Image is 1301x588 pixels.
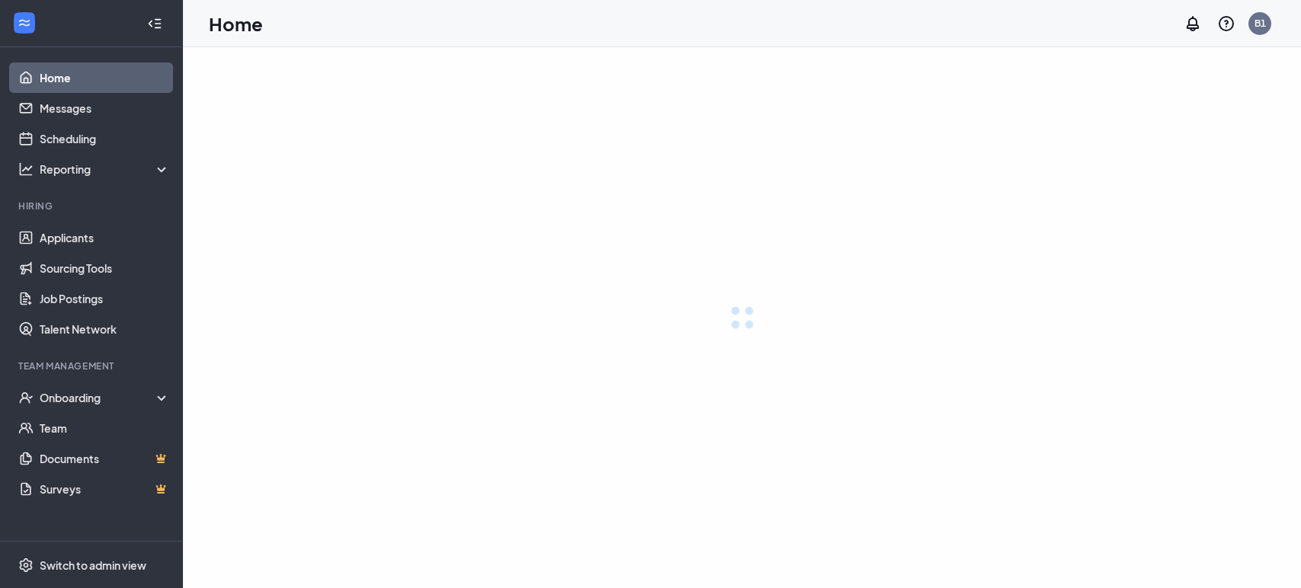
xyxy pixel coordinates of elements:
div: Hiring [18,200,167,213]
div: Team Management [18,360,167,372]
svg: UserCheck [18,390,34,405]
div: Onboarding [40,390,171,405]
a: Messages [40,93,170,123]
a: Applicants [40,222,170,253]
svg: WorkstreamLogo [17,15,32,30]
a: DocumentsCrown [40,443,170,474]
svg: Settings [18,558,34,573]
a: Home [40,62,170,93]
a: Job Postings [40,283,170,314]
svg: Collapse [147,16,162,31]
a: Sourcing Tools [40,253,170,283]
a: Talent Network [40,314,170,344]
div: Reporting [40,161,171,177]
div: B1 [1255,17,1266,30]
svg: Analysis [18,161,34,177]
a: SurveysCrown [40,474,170,504]
div: Switch to admin view [40,558,146,573]
a: Scheduling [40,123,170,154]
svg: QuestionInfo [1217,14,1235,33]
h1: Home [209,11,263,37]
a: Team [40,413,170,443]
svg: Notifications [1184,14,1202,33]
